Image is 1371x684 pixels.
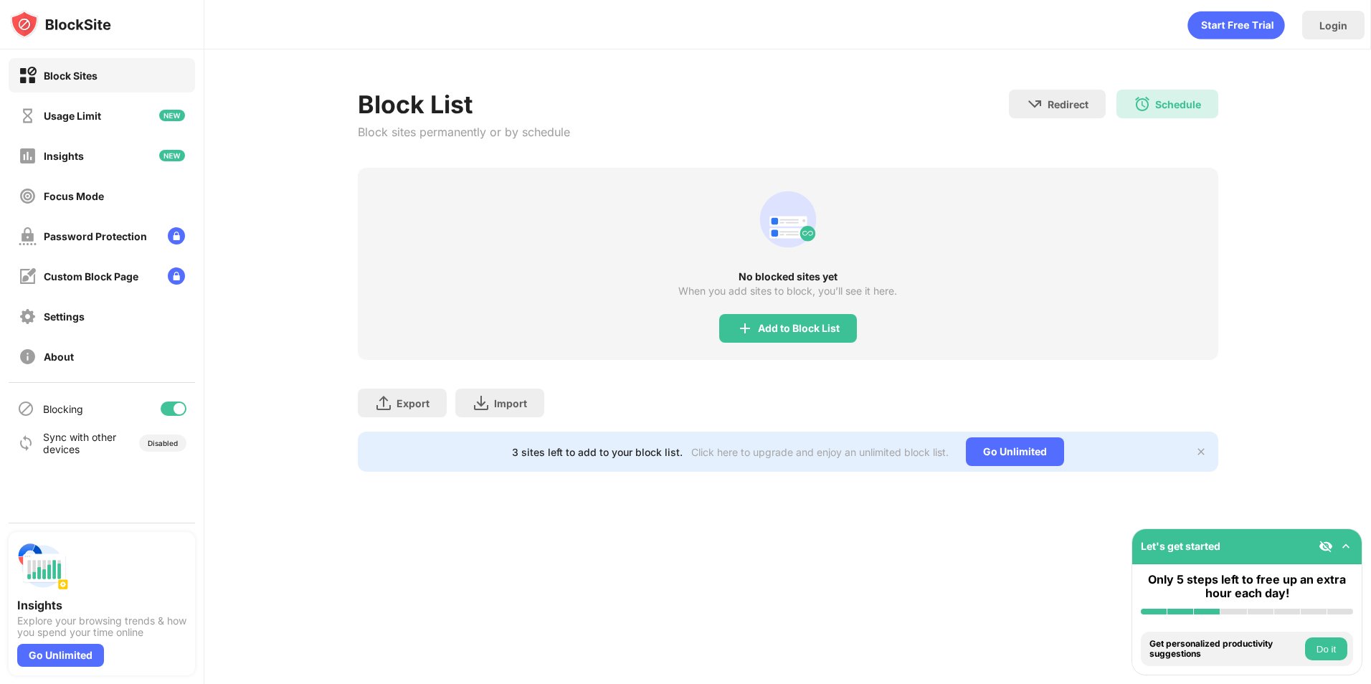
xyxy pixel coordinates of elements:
[1319,19,1347,32] div: Login
[19,308,37,326] img: settings-off.svg
[1339,539,1353,554] img: omni-setup-toggle.svg
[19,187,37,205] img: focus-off.svg
[358,125,570,139] div: Block sites permanently or by schedule
[19,107,37,125] img: time-usage-off.svg
[19,348,37,366] img: about-off.svg
[1187,11,1285,39] div: animation
[19,67,37,85] img: block-on.svg
[758,323,840,334] div: Add to Block List
[17,434,34,452] img: sync-icon.svg
[1141,573,1353,600] div: Only 5 steps left to free up an extra hour each day!
[44,110,101,122] div: Usage Limit
[754,185,822,254] div: animation
[358,271,1218,282] div: No blocked sites yet
[1155,98,1201,110] div: Schedule
[966,437,1064,466] div: Go Unlimited
[44,351,74,363] div: About
[168,227,185,244] img: lock-menu.svg
[44,310,85,323] div: Settings
[1141,540,1220,552] div: Let's get started
[1195,446,1207,457] img: x-button.svg
[1149,639,1301,660] div: Get personalized productivity suggestions
[494,397,527,409] div: Import
[17,400,34,417] img: blocking-icon.svg
[19,267,37,285] img: customize-block-page-off.svg
[43,431,117,455] div: Sync with other devices
[17,598,186,612] div: Insights
[17,644,104,667] div: Go Unlimited
[44,270,138,282] div: Custom Block Page
[19,227,37,245] img: password-protection-off.svg
[1048,98,1088,110] div: Redirect
[44,70,98,82] div: Block Sites
[168,267,185,285] img: lock-menu.svg
[159,150,185,161] img: new-icon.svg
[512,446,683,458] div: 3 sites left to add to your block list.
[691,446,949,458] div: Click here to upgrade and enjoy an unlimited block list.
[17,541,69,592] img: push-insights.svg
[44,150,84,162] div: Insights
[358,90,570,119] div: Block List
[678,285,897,297] div: When you add sites to block, you’ll see it here.
[43,403,83,415] div: Blocking
[148,439,178,447] div: Disabled
[44,230,147,242] div: Password Protection
[159,110,185,121] img: new-icon.svg
[19,147,37,165] img: insights-off.svg
[1305,637,1347,660] button: Do it
[10,10,111,39] img: logo-blocksite.svg
[397,397,430,409] div: Export
[1319,539,1333,554] img: eye-not-visible.svg
[44,190,104,202] div: Focus Mode
[17,615,186,638] div: Explore your browsing trends & how you spend your time online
